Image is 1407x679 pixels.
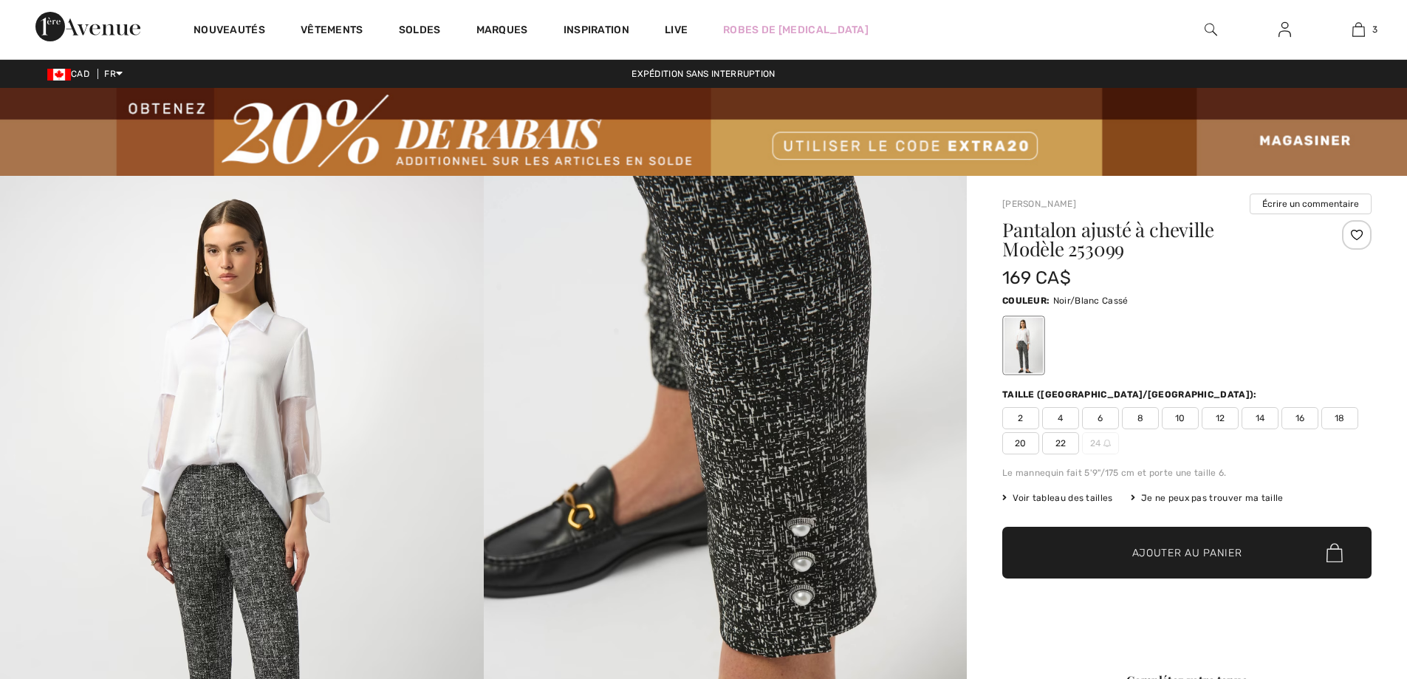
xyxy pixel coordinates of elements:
img: ring-m.svg [1103,440,1111,447]
button: Écrire un commentaire [1250,194,1372,214]
span: 22 [1042,432,1079,454]
span: 4 [1042,407,1079,429]
img: 1ère Avenue [35,12,140,41]
div: Le mannequin fait 5'9"/175 cm et porte une taille 6. [1002,466,1372,480]
a: 3 [1322,21,1394,38]
button: Ajouter au panier [1002,527,1372,579]
img: Mon panier [1352,21,1365,38]
span: 169 CA$ [1002,267,1071,288]
span: Couleur: [1002,296,1050,306]
span: Inspiration [564,24,629,39]
a: Robes de [MEDICAL_DATA] [723,22,869,38]
span: FR [104,69,123,79]
a: [PERSON_NAME] [1002,199,1076,209]
span: 2 [1002,407,1039,429]
span: 20 [1002,432,1039,454]
span: 16 [1281,407,1318,429]
span: 8 [1122,407,1159,429]
img: Bag.svg [1326,543,1343,562]
span: 18 [1321,407,1358,429]
a: Marques [476,24,528,39]
a: Live [665,22,688,38]
img: Mes infos [1278,21,1291,38]
div: Je ne peux pas trouver ma taille [1131,491,1284,505]
div: Noir/Blanc Cassé [1004,318,1043,373]
span: 6 [1082,407,1119,429]
img: recherche [1205,21,1217,38]
a: Vêtements [301,24,363,39]
a: Soldes [399,24,441,39]
span: 24 [1082,432,1119,454]
span: Noir/Blanc Cassé [1053,296,1129,306]
span: Voir tableau des tailles [1002,491,1113,505]
a: Nouveautés [194,24,265,39]
span: Ajouter au panier [1132,545,1242,561]
h1: Pantalon ajusté à cheville Modèle 253099 [1002,220,1310,259]
div: Taille ([GEOGRAPHIC_DATA]/[GEOGRAPHIC_DATA]): [1002,388,1260,401]
span: 3 [1372,23,1377,36]
img: Canadian Dollar [47,69,71,81]
span: 12 [1202,407,1239,429]
span: 10 [1162,407,1199,429]
a: Se connecter [1267,21,1303,39]
span: CAD [47,69,95,79]
span: 14 [1242,407,1278,429]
